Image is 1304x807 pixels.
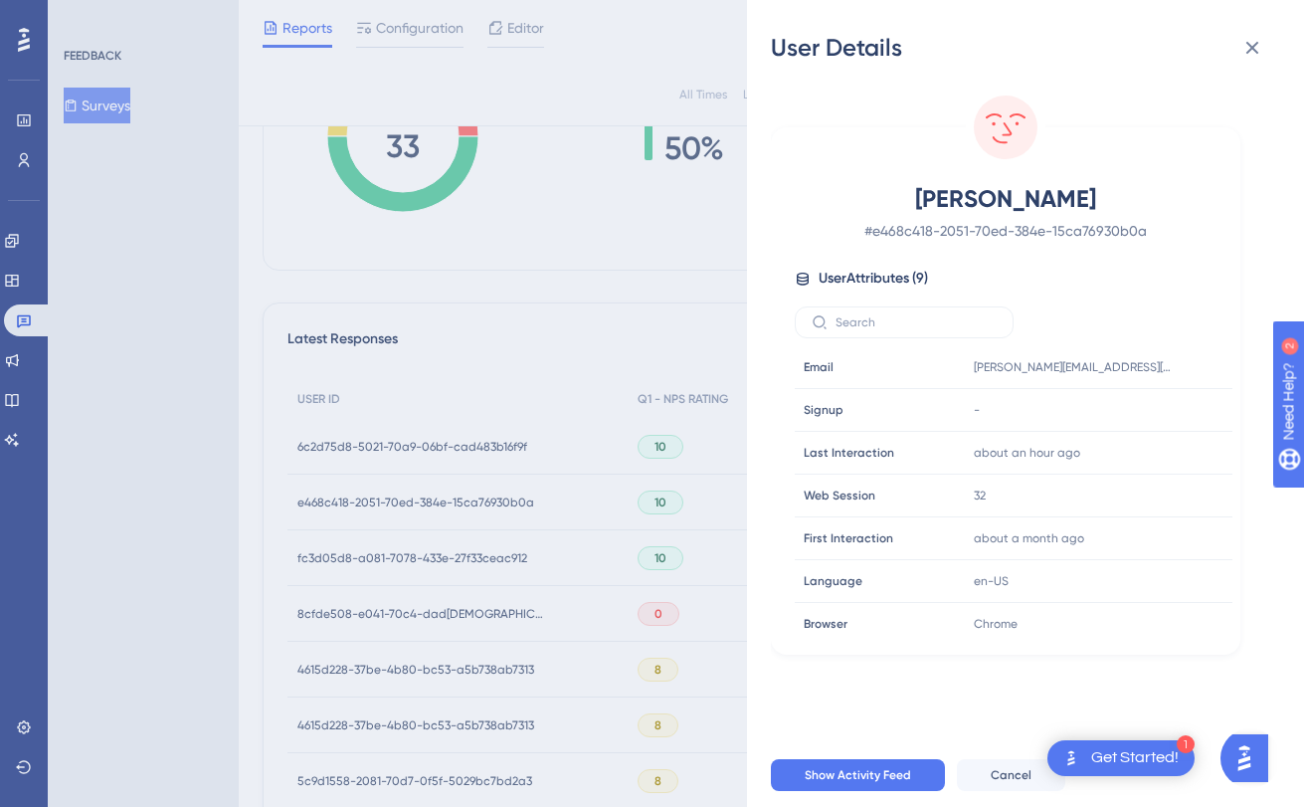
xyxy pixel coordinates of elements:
[771,32,1280,64] div: User Details
[1091,747,1179,769] div: Get Started!
[804,445,894,461] span: Last Interaction
[47,5,124,29] span: Need Help?
[138,10,144,26] div: 2
[804,359,834,375] span: Email
[974,573,1009,589] span: en-US
[805,767,911,783] span: Show Activity Feed
[831,219,1181,243] span: # e468c418-2051-70ed-384e-15ca76930b0a
[974,531,1084,545] time: about a month ago
[1059,746,1083,770] img: launcher-image-alternative-text
[974,488,986,504] span: 32
[771,759,945,791] button: Show Activity Feed
[957,759,1065,791] button: Cancel
[804,402,843,418] span: Signup
[974,359,1173,375] span: [PERSON_NAME][EMAIL_ADDRESS][DOMAIN_NAME]
[974,402,980,418] span: -
[804,530,893,546] span: First Interaction
[819,267,928,291] span: User Attributes ( 9 )
[836,315,997,329] input: Search
[974,616,1018,632] span: Chrome
[831,183,1181,215] span: [PERSON_NAME]
[974,446,1080,460] time: about an hour ago
[991,767,1031,783] span: Cancel
[1177,735,1195,753] div: 1
[804,573,862,589] span: Language
[804,488,875,504] span: Web Session
[1220,728,1280,788] iframe: UserGuiding AI Assistant Launcher
[1047,740,1195,776] div: Open Get Started! checklist, remaining modules: 1
[804,616,847,632] span: Browser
